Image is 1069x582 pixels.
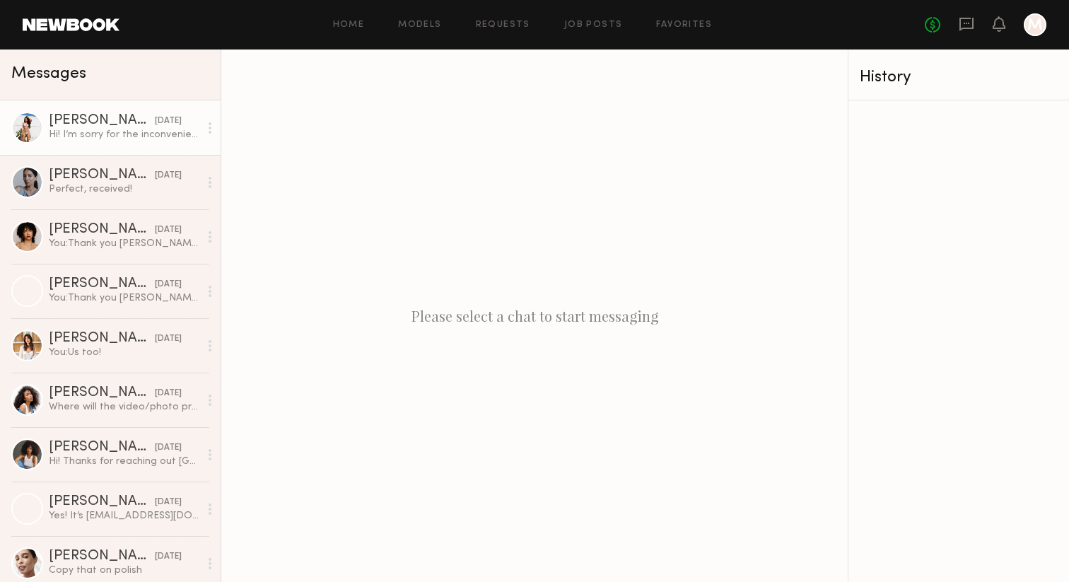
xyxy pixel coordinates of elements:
[155,223,182,237] div: [DATE]
[155,441,182,455] div: [DATE]
[49,346,199,359] div: You: Us too!
[155,496,182,509] div: [DATE]
[1024,13,1046,36] a: M
[333,21,365,30] a: Home
[49,332,155,346] div: [PERSON_NAME]
[49,549,155,564] div: [PERSON_NAME]
[49,182,199,196] div: Perfect, received!
[49,509,199,523] div: Yes! It’s [EMAIL_ADDRESS][DOMAIN_NAME]
[49,291,199,305] div: You: Thank you [PERSON_NAME]! It was so lovely to work with you. 🤎
[49,441,155,455] div: [PERSON_NAME]
[221,50,848,582] div: Please select a chat to start messaging
[564,21,623,30] a: Job Posts
[860,69,1058,86] div: History
[155,278,182,291] div: [DATE]
[49,277,155,291] div: [PERSON_NAME]
[49,386,155,400] div: [PERSON_NAME]
[656,21,712,30] a: Favorites
[155,332,182,346] div: [DATE]
[155,115,182,128] div: [DATE]
[476,21,530,30] a: Requests
[49,128,199,141] div: Hi! I’m sorry for the inconvenience but I booked a gig for [DATE] in [GEOGRAPHIC_DATA] and the ea...
[49,114,155,128] div: [PERSON_NAME]
[398,21,441,30] a: Models
[155,169,182,182] div: [DATE]
[49,564,199,577] div: Copy that on polish
[49,168,155,182] div: [PERSON_NAME]
[49,237,199,250] div: You: Thank you [PERSON_NAME]! You were lovely to work with.
[49,400,199,414] div: Where will the video/photo project be taking place?
[11,66,86,82] span: Messages
[155,387,182,400] div: [DATE]
[49,455,199,468] div: Hi! Thanks for reaching out [GEOGRAPHIC_DATA] :) I am available. Can I ask what the agreed rate is?
[155,550,182,564] div: [DATE]
[49,495,155,509] div: [PERSON_NAME]
[49,223,155,237] div: [PERSON_NAME]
